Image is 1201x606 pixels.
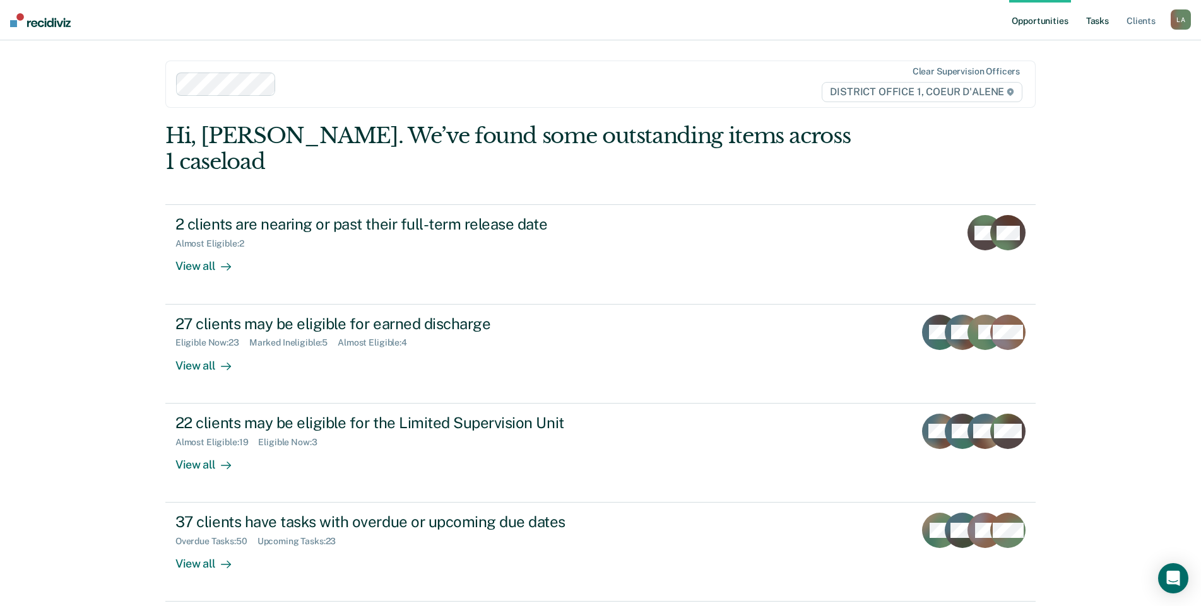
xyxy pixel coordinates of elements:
[175,437,259,448] div: Almost Eligible : 19
[10,13,71,27] img: Recidiviz
[175,238,254,249] div: Almost Eligible : 2
[258,437,327,448] div: Eligible Now : 3
[175,447,246,472] div: View all
[175,536,257,547] div: Overdue Tasks : 50
[175,315,618,333] div: 27 clients may be eligible for earned discharge
[175,348,246,373] div: View all
[1171,9,1191,30] button: LA
[165,503,1036,602] a: 37 clients have tasks with overdue or upcoming due datesOverdue Tasks:50Upcoming Tasks:23View all
[822,82,1022,102] span: DISTRICT OFFICE 1, COEUR D'ALENE
[338,337,417,348] div: Almost Eligible : 4
[165,404,1036,503] a: 22 clients may be eligible for the Limited Supervision UnitAlmost Eligible:19Eligible Now:3View all
[175,547,246,571] div: View all
[249,337,338,348] div: Marked Ineligible : 5
[175,337,249,348] div: Eligible Now : 23
[1171,9,1191,30] div: L A
[257,536,346,547] div: Upcoming Tasks : 23
[165,204,1036,304] a: 2 clients are nearing or past their full-term release dateAlmost Eligible:2View all
[175,414,618,432] div: 22 clients may be eligible for the Limited Supervision Unit
[175,249,246,274] div: View all
[1158,563,1188,593] div: Open Intercom Messenger
[165,123,861,175] div: Hi, [PERSON_NAME]. We’ve found some outstanding items across 1 caseload
[175,215,618,233] div: 2 clients are nearing or past their full-term release date
[165,305,1036,404] a: 27 clients may be eligible for earned dischargeEligible Now:23Marked Ineligible:5Almost Eligible:...
[913,66,1020,77] div: Clear supervision officers
[175,513,618,531] div: 37 clients have tasks with overdue or upcoming due dates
